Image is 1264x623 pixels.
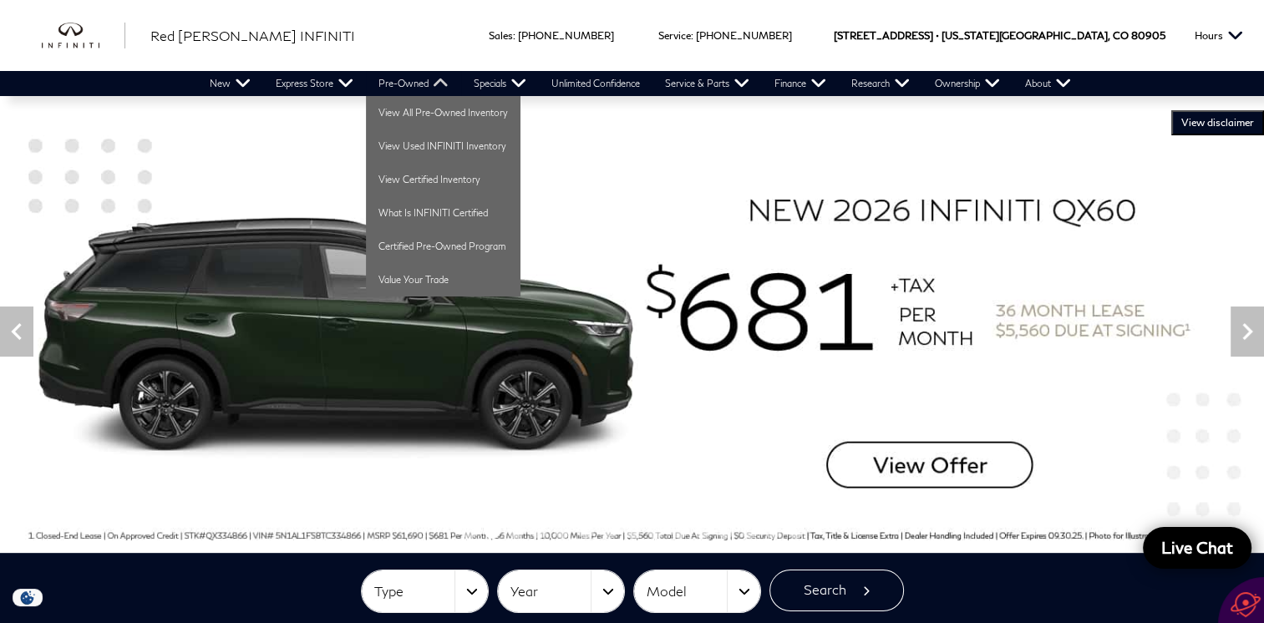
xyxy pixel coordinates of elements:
[366,263,520,296] a: Value Your Trade
[366,230,520,263] a: Certified Pre-Owned Program
[788,522,805,539] span: Go to slide 15
[263,71,366,96] a: Express Store
[1013,71,1084,96] a: About
[554,522,571,539] span: Go to slide 5
[671,522,688,539] span: Go to slide 10
[741,522,758,539] span: Go to slide 13
[769,570,904,611] button: Search
[366,71,461,96] a: Pre-Owned
[839,71,922,96] a: Research
[461,71,539,96] a: Specials
[647,578,727,605] span: Model
[197,71,1084,96] nav: Main Navigation
[634,570,760,612] button: Model
[374,578,454,605] span: Type
[694,522,711,539] span: Go to slide 11
[366,163,520,196] a: View Certified Inventory
[624,522,641,539] span: Go to slide 8
[1231,306,1264,357] div: Next
[513,29,515,42] span: :
[530,522,547,539] span: Go to slide 4
[577,522,594,539] span: Go to slide 6
[652,71,762,96] a: Service & Parts
[507,522,524,539] span: Go to slide 3
[197,71,263,96] a: New
[366,96,520,129] a: View All Pre-Owned Inventory
[1153,537,1241,558] span: Live Chat
[362,570,488,612] button: Type
[762,71,839,96] a: Finance
[601,522,617,539] span: Go to slide 7
[696,29,792,42] a: [PHONE_NUMBER]
[647,522,664,539] span: Go to slide 9
[8,589,47,606] img: Opt-Out Icon
[834,29,1165,42] a: [STREET_ADDRESS] • [US_STATE][GEOGRAPHIC_DATA], CO 80905
[691,29,693,42] span: :
[150,28,355,43] span: Red [PERSON_NAME] INFINITI
[366,196,520,230] a: What Is INFINITI Certified
[518,29,614,42] a: [PHONE_NUMBER]
[498,570,624,612] button: Year
[658,29,691,42] span: Service
[922,71,1013,96] a: Ownership
[489,29,513,42] span: Sales
[484,522,500,539] span: Go to slide 2
[1181,116,1254,129] span: VIEW DISCLAIMER
[764,522,781,539] span: Go to slide 14
[42,23,125,49] img: INFINITI
[460,522,477,539] span: Go to slide 1
[539,71,652,96] a: Unlimited Confidence
[1171,110,1264,135] button: VIEW DISCLAIMER
[1143,527,1251,569] a: Live Chat
[150,26,355,46] a: Red [PERSON_NAME] INFINITI
[42,23,125,49] a: infiniti
[718,522,734,539] span: Go to slide 12
[8,589,47,606] section: Click to Open Cookie Consent Modal
[366,129,520,163] a: View Used INFINITI Inventory
[510,578,591,605] span: Year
